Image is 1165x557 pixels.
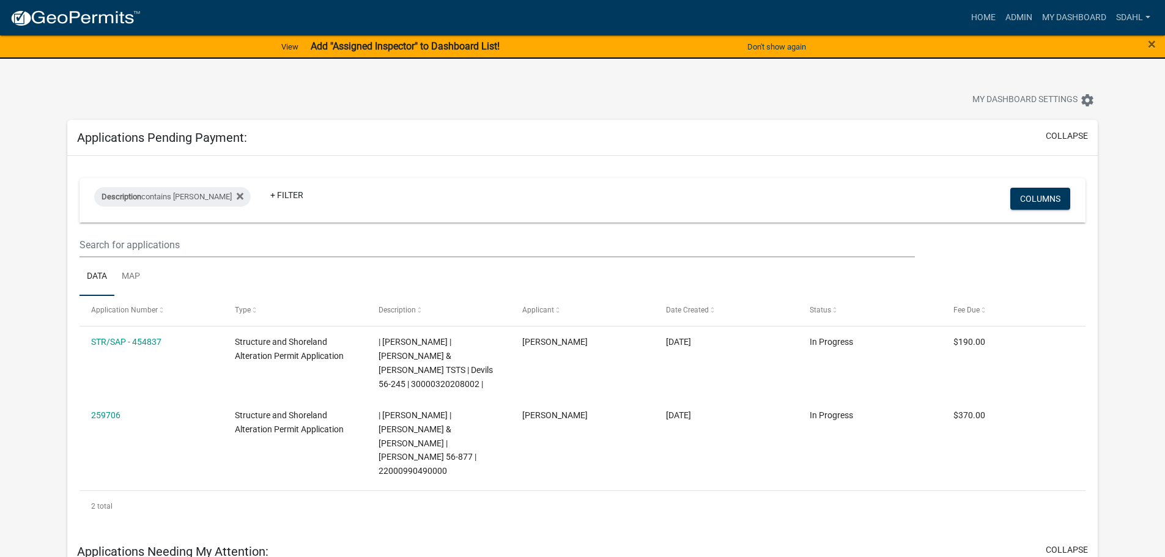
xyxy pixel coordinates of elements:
[810,306,831,314] span: Status
[80,296,223,325] datatable-header-cell: Application Number
[1148,35,1156,53] span: ×
[311,40,500,52] strong: Add "Assigned Inspector" to Dashboard List!
[963,88,1104,112] button: My Dashboard Settingssettings
[522,306,554,314] span: Applicant
[797,296,941,325] datatable-header-cell: Status
[367,296,511,325] datatable-header-cell: Description
[941,296,1085,325] datatable-header-cell: Fee Due
[261,184,313,206] a: + Filter
[953,337,985,347] span: $190.00
[810,410,853,420] span: In Progress
[80,232,914,257] input: Search for applications
[379,306,416,314] span: Description
[522,337,588,347] span: Daniel r Welter
[379,410,476,476] span: | Sheila Dahl | NASH,KYLE & NICOLE | Jewett 56-877 | 22000990490000
[91,306,158,314] span: Application Number
[67,156,1098,534] div: collapse
[810,337,853,347] span: In Progress
[1037,6,1111,29] a: My Dashboard
[91,337,161,347] a: STR/SAP - 454837
[223,296,367,325] datatable-header-cell: Type
[77,130,247,145] h5: Applications Pending Payment:
[1046,544,1088,556] button: collapse
[511,296,654,325] datatable-header-cell: Applicant
[80,257,114,297] a: Data
[1111,6,1155,29] a: sdahl
[1000,6,1037,29] a: Admin
[654,296,798,325] datatable-header-cell: Date Created
[966,6,1000,29] a: Home
[114,257,147,297] a: Map
[235,410,344,434] span: Structure and Shoreland Alteration Permit Application
[80,491,1085,522] div: 2 total
[666,337,691,347] span: 07/25/2025
[1148,37,1156,51] button: Close
[1046,130,1088,142] button: collapse
[1010,188,1070,210] button: Columns
[91,410,120,420] a: 259706
[666,410,691,420] span: 05/15/2024
[972,93,1078,108] span: My Dashboard Settings
[235,306,251,314] span: Type
[1080,93,1095,108] i: settings
[953,306,980,314] span: Fee Due
[94,187,251,207] div: contains [PERSON_NAME]
[742,37,811,57] button: Don't show again
[666,306,709,314] span: Date Created
[276,37,303,57] a: View
[235,337,344,361] span: Structure and Shoreland Alteration Permit Application
[953,410,985,420] span: $370.00
[379,337,493,388] span: | Sheila Dahl | DANIEL R & BONNIE WELTER TSTS | Devils 56-245 | 30000320208002 |
[522,410,588,420] span: allen sellner
[102,192,141,201] span: Description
